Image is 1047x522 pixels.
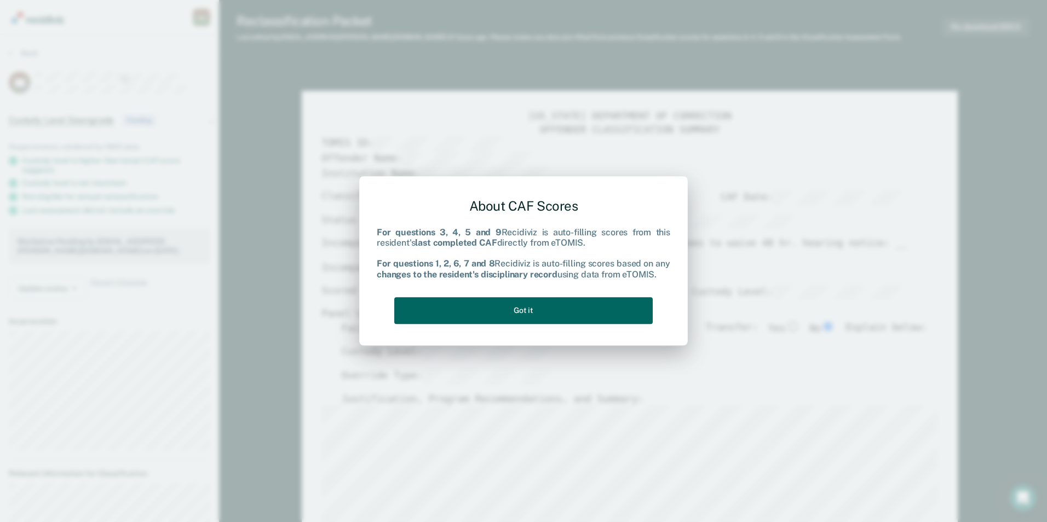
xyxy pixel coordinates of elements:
[377,189,670,223] div: About CAF Scores
[377,227,670,280] div: Recidiviz is auto-filling scores from this resident's directly from eTOMIS. Recidiviz is auto-fil...
[415,237,497,248] b: last completed CAF
[377,259,494,269] b: For questions 1, 2, 6, 7 and 8
[377,269,557,280] b: changes to the resident's disciplinary record
[394,297,653,324] button: Got it
[377,227,502,237] b: For questions 3, 4, 5 and 9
